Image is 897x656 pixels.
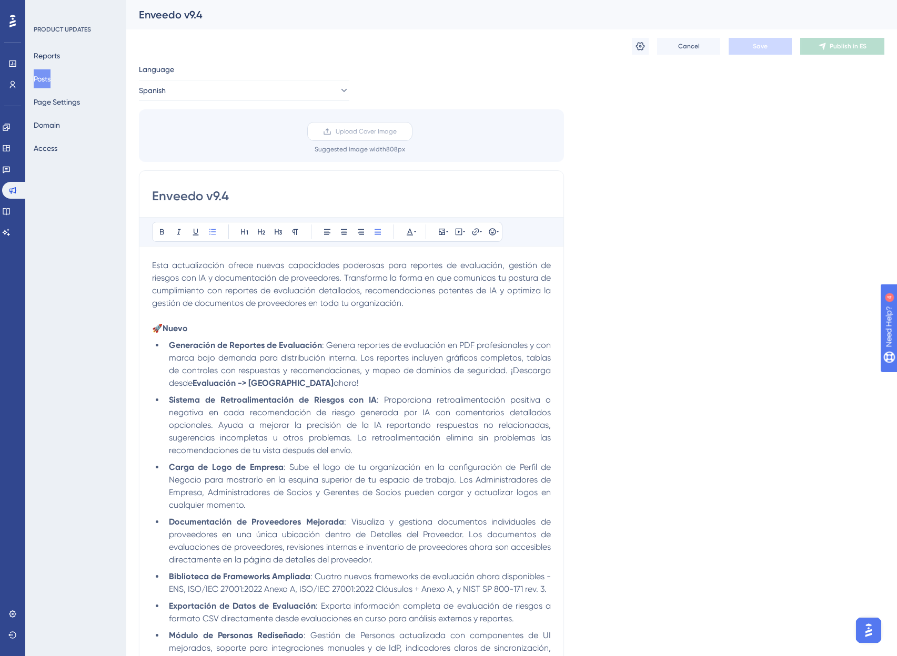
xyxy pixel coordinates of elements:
[34,46,60,65] button: Reports
[34,93,80,111] button: Page Settings
[152,260,553,308] span: Esta actualización ofrece nuevas capacidades poderosas para reportes de evaluación, gestión de ri...
[169,517,553,565] span: : Visualiza y gestiona documentos individuales de proveedores en una única ubicación dentro de De...
[830,42,866,50] span: Publish in ES
[169,601,553,623] span: : Exporta información completa de evaluación de riesgos a formato CSV directamente desde evaluaci...
[169,395,553,455] span: : Proporciona retroalimentación positiva o negativa en cada recomendación de riesgo generada por ...
[169,571,553,594] span: : Cuatro nuevos frameworks de evaluación ahora disponibles - ENS, ISO/IEC 27001:2022 Anexo A, ISO...
[169,517,344,527] strong: Documentación de Proveedores Mejorada
[334,378,359,388] span: ahora!
[753,42,768,50] span: Save
[169,395,377,405] strong: Sistema de Retroalimentación de Riesgos con IA
[152,323,163,333] span: 🚀
[139,63,174,76] span: Language
[34,116,60,135] button: Domain
[73,5,76,14] div: 4
[34,69,51,88] button: Posts
[34,139,57,158] button: Access
[336,127,397,136] span: Upload Cover Image
[139,7,858,22] div: Enveedo v9.4
[169,462,553,510] span: : Sube el logo de tu organización en la configuración de Perfil de Negocio para mostrarlo en la e...
[152,188,551,204] input: Post Title
[169,462,284,472] strong: Carga de Logo de Empresa
[139,84,166,97] span: Spanish
[729,38,792,55] button: Save
[193,378,334,388] strong: Evaluación -> [GEOGRAPHIC_DATA]
[169,571,310,581] strong: Biblioteca de Frameworks Ampliada
[800,38,884,55] button: Publish in ES
[25,3,66,15] span: Need Help?
[169,340,322,350] strong: Generación de Reportes de Evaluación
[315,145,405,153] div: Suggested image width 808 px
[657,38,720,55] button: Cancel
[163,323,188,333] strong: Nuevo
[139,80,349,101] button: Spanish
[169,601,316,611] strong: Exportación de Datos de Evaluación
[678,42,700,50] span: Cancel
[169,630,304,640] strong: Módulo de Personas Rediseñado
[34,25,91,34] div: PRODUCT UPDATES
[169,340,553,388] span: : Genera reportes de evaluación en PDF profesionales y con marca bajo demanda para distribución i...
[853,614,884,646] iframe: UserGuiding AI Assistant Launcher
